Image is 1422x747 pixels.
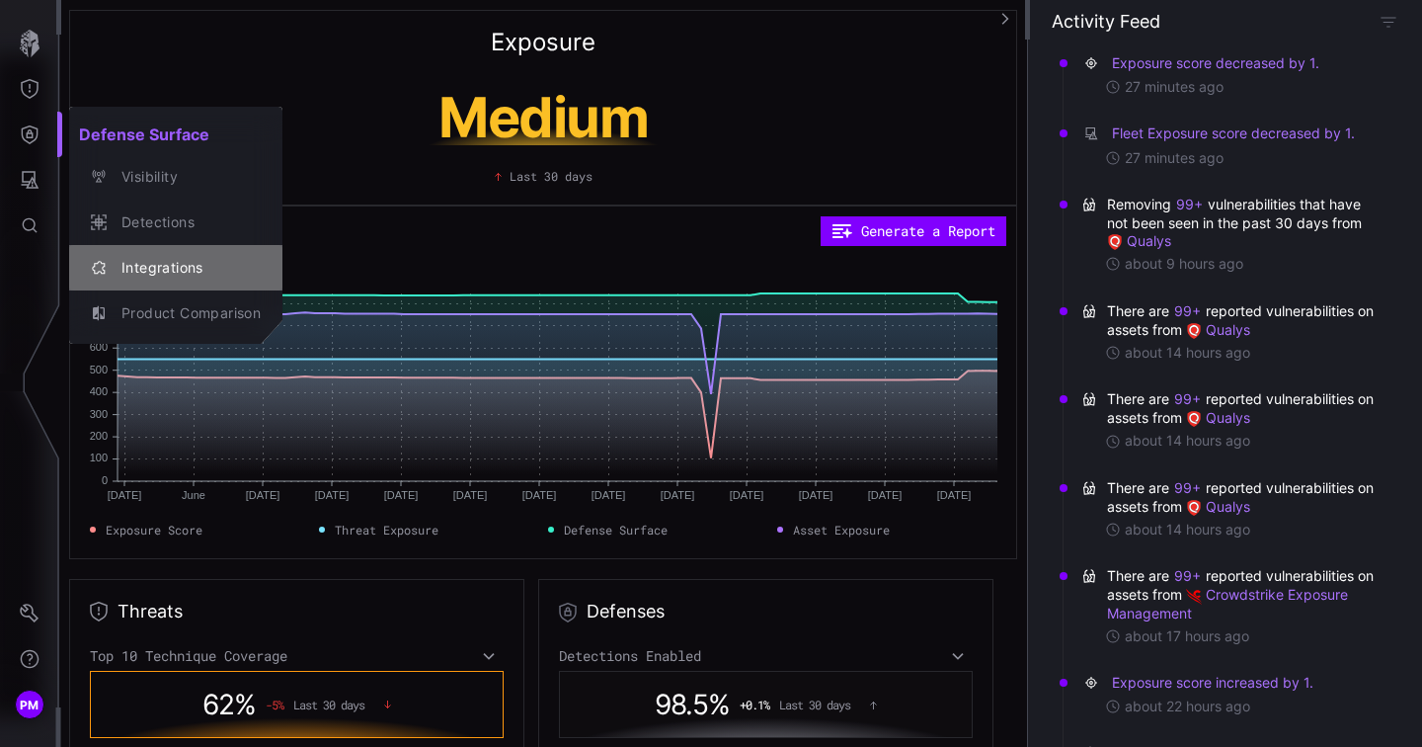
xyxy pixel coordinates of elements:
[112,256,261,281] div: Integrations
[69,115,282,154] h2: Defense Surface
[69,290,282,336] button: Product Comparison
[69,245,282,290] button: Integrations
[112,165,261,190] div: Visibility
[69,154,282,200] button: Visibility
[112,210,261,235] div: Detections
[112,301,261,326] div: Product Comparison
[69,200,282,245] button: Detections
